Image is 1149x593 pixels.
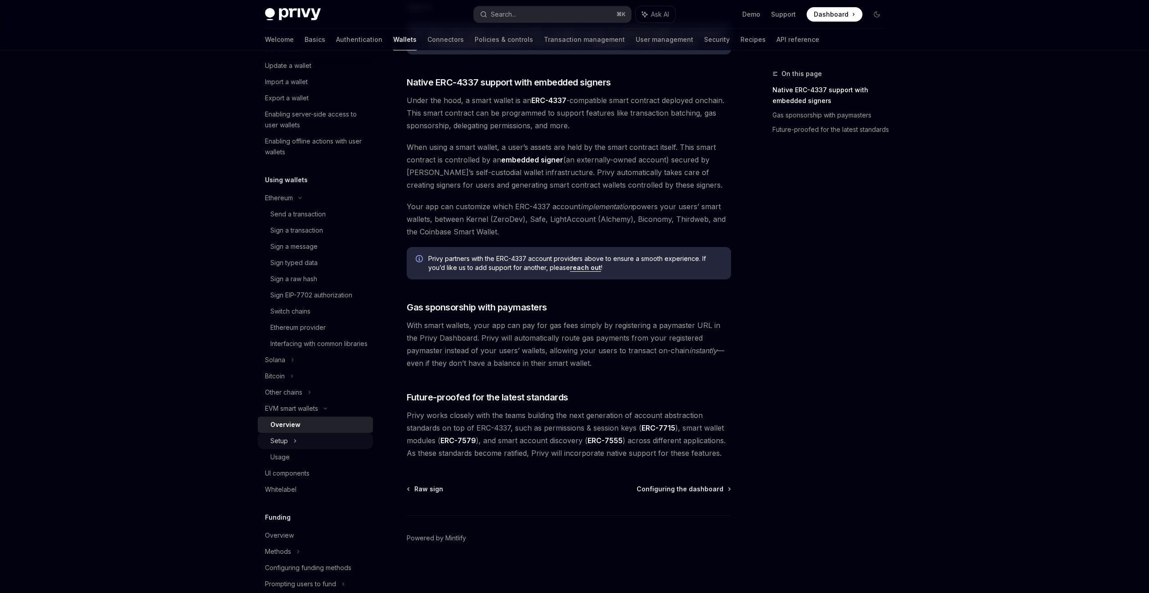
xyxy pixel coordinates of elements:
[258,417,373,433] a: Overview
[531,96,566,105] a: ERC-4337
[258,303,373,319] a: Switch chains
[258,133,373,160] a: Enabling offline actions with user wallets
[265,136,368,157] div: Enabling offline actions with user wallets
[265,484,296,495] div: Whitelabel
[265,109,368,130] div: Enabling server-side access to user wallets
[258,206,373,222] a: Send a transaction
[270,452,290,463] div: Usage
[258,222,373,238] a: Sign a transaction
[474,6,631,22] button: Search...⌘K
[393,29,417,50] a: Wallets
[776,29,819,50] a: API reference
[636,29,693,50] a: User management
[407,94,731,132] span: Under the hood, a smart wallet is an -compatible smart contract deployed onchain. This smart cont...
[258,271,373,287] a: Sign a raw hash
[807,7,862,22] a: Dashboard
[258,560,373,576] a: Configuring funding methods
[642,423,675,433] a: ERC-7715
[258,319,373,336] a: Ethereum provider
[265,175,308,185] h5: Using wallets
[416,255,425,264] svg: Info
[580,202,632,211] em: implementation
[265,387,302,398] div: Other chains
[407,200,731,238] span: Your app can customize which ERC-4337 account powers your users’ smart wallets, between Kernel (Z...
[475,29,533,50] a: Policies & controls
[407,141,731,191] span: When using a smart wallet, a user’s assets are held by the smart contract itself. This smart cont...
[258,465,373,481] a: UI components
[305,29,325,50] a: Basics
[428,254,722,272] span: Privy partners with the ERC-4337 account providers above to ensure a smooth experience. If you’d ...
[588,436,623,445] a: ERC-7555
[440,436,476,445] a: ERC-7579
[265,8,321,21] img: dark logo
[258,90,373,106] a: Export a wallet
[270,257,318,268] div: Sign typed data
[772,122,891,137] a: Future-proofed for the latest standards
[265,355,285,365] div: Solana
[501,155,563,164] strong: embedded signer
[689,346,717,355] em: instantly
[265,403,318,414] div: EVM smart wallets
[407,319,731,369] span: With smart wallets, your app can pay for gas fees simply by registering a paymaster URL in the Pr...
[636,6,675,22] button: Ask AI
[772,83,891,108] a: Native ERC-4337 support with embedded signers
[651,10,669,19] span: Ask AI
[258,336,373,352] a: Interfacing with common libraries
[258,74,373,90] a: Import a wallet
[270,241,318,252] div: Sign a message
[408,485,443,494] a: Raw sign
[265,193,293,203] div: Ethereum
[265,76,308,87] div: Import a wallet
[407,409,731,459] span: Privy works closely with the teams building the next generation of account abstraction standards ...
[407,301,547,314] span: Gas sponsorship with paymasters
[270,338,368,349] div: Interfacing with common libraries
[258,481,373,498] a: Whitelabel
[427,29,464,50] a: Connectors
[258,449,373,465] a: Usage
[270,419,301,430] div: Overview
[270,306,310,317] div: Switch chains
[270,225,323,236] div: Sign a transaction
[265,512,291,523] h5: Funding
[258,238,373,255] a: Sign a message
[265,546,291,557] div: Methods
[781,68,822,79] span: On this page
[265,371,285,382] div: Bitcoin
[270,436,288,446] div: Setup
[265,29,294,50] a: Welcome
[544,29,625,50] a: Transaction management
[407,391,568,404] span: Future-proofed for the latest standards
[270,322,326,333] div: Ethereum provider
[270,209,326,220] div: Send a transaction
[414,485,443,494] span: Raw sign
[258,106,373,133] a: Enabling server-side access to user wallets
[870,7,884,22] button: Toggle dark mode
[407,534,466,543] a: Powered by Mintlify
[265,60,311,71] div: Update a wallet
[570,264,601,272] a: reach out
[258,527,373,544] a: Overview
[741,29,766,50] a: Recipes
[265,579,336,589] div: Prompting users to fund
[637,485,730,494] a: Configuring the dashboard
[265,93,309,103] div: Export a wallet
[265,468,310,479] div: UI components
[407,76,611,89] span: Native ERC-4337 support with embedded signers
[258,255,373,271] a: Sign typed data
[265,530,294,541] div: Overview
[270,274,317,284] div: Sign a raw hash
[616,11,626,18] span: ⌘ K
[742,10,760,19] a: Demo
[704,29,730,50] a: Security
[258,58,373,74] a: Update a wallet
[265,562,351,573] div: Configuring funding methods
[772,108,891,122] a: Gas sponsorship with paymasters
[637,485,723,494] span: Configuring the dashboard
[814,10,848,19] span: Dashboard
[491,9,516,20] div: Search...
[270,290,352,301] div: Sign EIP-7702 authorization
[771,10,796,19] a: Support
[336,29,382,50] a: Authentication
[258,287,373,303] a: Sign EIP-7702 authorization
